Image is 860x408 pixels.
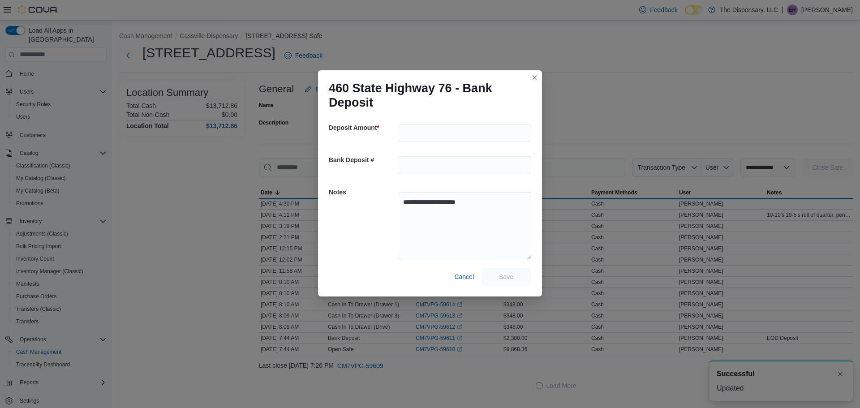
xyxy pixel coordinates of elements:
span: Save [499,272,513,281]
h5: Notes [329,183,396,201]
h5: Deposit Amount [329,119,396,137]
h1: 460 State Highway 76 - Bank Deposit [329,81,524,110]
span: Cancel [454,272,474,281]
button: Save [481,268,531,286]
h5: Bank Deposit # [329,151,396,169]
button: Cancel [451,268,477,286]
button: Closes this modal window [529,72,540,83]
